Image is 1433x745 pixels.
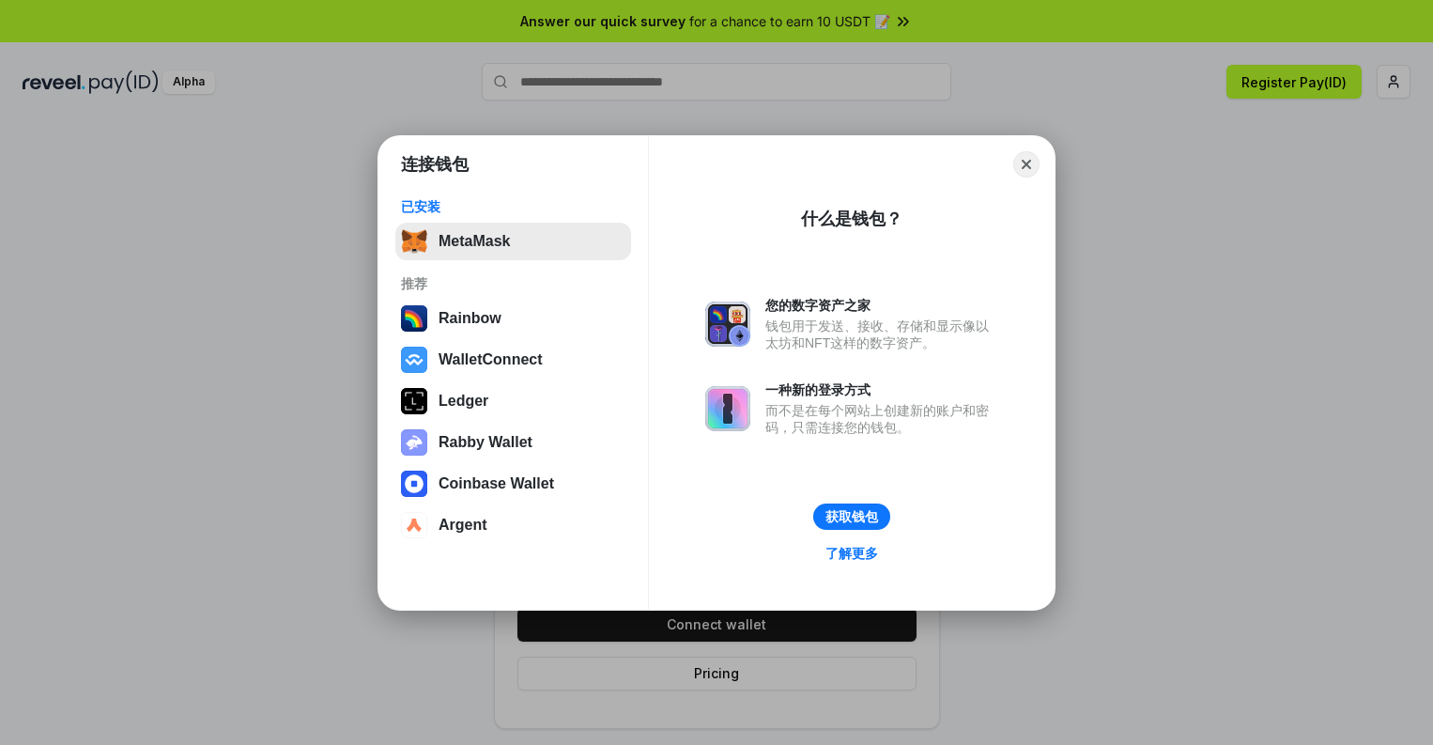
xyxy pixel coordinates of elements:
div: Coinbase Wallet [439,475,554,492]
button: Rabby Wallet [395,424,631,461]
img: svg+xml,%3Csvg%20fill%3D%22none%22%20height%3D%2233%22%20viewBox%3D%220%200%2035%2033%22%20width%... [401,228,427,255]
div: WalletConnect [439,351,543,368]
img: svg+xml,%3Csvg%20width%3D%2228%22%20height%3D%2228%22%20viewBox%3D%220%200%2028%2028%22%20fill%3D... [401,347,427,373]
img: svg+xml,%3Csvg%20xmlns%3D%22http%3A%2F%2Fwww.w3.org%2F2000%2Fsvg%22%20fill%3D%22none%22%20viewBox... [705,386,750,431]
div: 钱包用于发送、接收、存储和显示像以太坊和NFT这样的数字资产。 [765,318,998,351]
div: 您的数字资产之家 [765,297,998,314]
img: svg+xml,%3Csvg%20xmlns%3D%22http%3A%2F%2Fwww.w3.org%2F2000%2Fsvg%22%20width%3D%2228%22%20height%3... [401,388,427,414]
img: svg+xml,%3Csvg%20width%3D%22120%22%20height%3D%22120%22%20viewBox%3D%220%200%20120%20120%22%20fil... [401,305,427,332]
button: MetaMask [395,223,631,260]
h1: 连接钱包 [401,153,469,176]
div: 什么是钱包？ [801,208,902,230]
img: svg+xml,%3Csvg%20width%3D%2228%22%20height%3D%2228%22%20viewBox%3D%220%200%2028%2028%22%20fill%3D... [401,512,427,538]
div: 了解更多 [825,545,878,562]
div: Rabby Wallet [439,434,532,451]
div: 已安装 [401,198,625,215]
div: MetaMask [439,233,510,250]
a: 了解更多 [814,541,889,566]
div: Rainbow [439,310,501,327]
img: svg+xml,%3Csvg%20xmlns%3D%22http%3A%2F%2Fwww.w3.org%2F2000%2Fsvg%22%20fill%3D%22none%22%20viewBox... [401,429,427,456]
div: Argent [439,517,487,534]
button: Coinbase Wallet [395,465,631,503]
div: Ledger [439,393,488,410]
button: Rainbow [395,300,631,337]
img: svg+xml,%3Csvg%20width%3D%2228%22%20height%3D%2228%22%20viewBox%3D%220%200%2028%2028%22%20fill%3D... [401,471,427,497]
div: 获取钱包 [825,508,878,525]
button: Argent [395,506,631,544]
div: 而不是在每个网站上创建新的账户和密码，只需连接您的钱包。 [765,402,998,436]
button: Close [1013,151,1040,178]
button: Ledger [395,382,631,420]
button: 获取钱包 [813,504,890,530]
div: 推荐 [401,275,625,292]
div: 一种新的登录方式 [765,381,998,398]
button: WalletConnect [395,341,631,379]
img: svg+xml,%3Csvg%20xmlns%3D%22http%3A%2F%2Fwww.w3.org%2F2000%2Fsvg%22%20fill%3D%22none%22%20viewBox... [705,302,750,347]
